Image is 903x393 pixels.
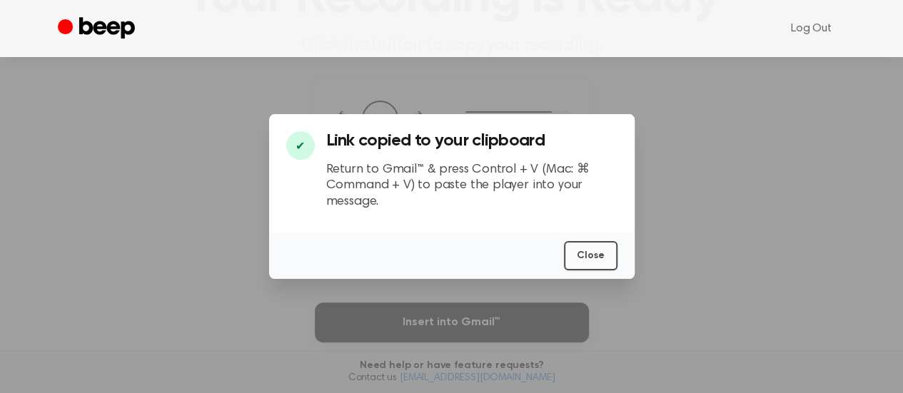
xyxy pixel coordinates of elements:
[777,11,846,46] a: Log Out
[58,15,138,43] a: Beep
[564,241,617,270] button: Close
[326,131,617,150] h3: Link copied to your clipboard
[326,162,617,210] p: Return to Gmail™ & press Control + V (Mac: ⌘ Command + V) to paste the player into your message.
[286,131,315,160] div: ✔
